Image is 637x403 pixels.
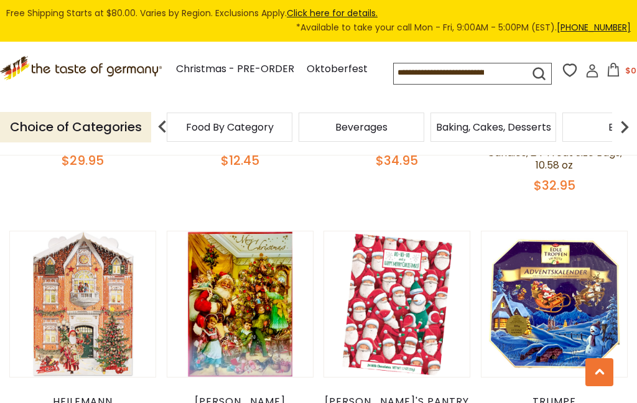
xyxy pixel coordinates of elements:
a: [PHONE_NUMBER] [557,21,631,34]
img: Heilemann Victorian Advent Calendar with Chocolate Figures, 9.7 oz [10,231,156,377]
a: Beverages [335,123,388,132]
img: Trumpf "Edle Tropfen in Nuss" Advent Calendar with Brandy Pralines, 10.6 oz [481,231,627,377]
img: next arrow [612,114,637,139]
a: Click here for details. [287,7,378,19]
div: Free Shipping Starts at $80.00. Varies by Region. Exclusions Apply. [6,6,631,35]
span: $32.95 [534,177,575,194]
img: Erika [324,231,470,377]
a: Christmas - PRE-ORDER [176,61,294,78]
span: *Available to take your call Mon - Fri, 9:00AM - 5:00PM (EST). [296,21,631,35]
a: Oktoberfest [307,61,368,78]
span: $12.45 [221,152,259,169]
img: previous arrow [150,114,175,139]
span: $34.95 [376,152,418,169]
a: Food By Category [186,123,274,132]
a: Baking, Cakes, Desserts [436,123,551,132]
img: Heidel "Christmas Nostalgia" Chocolate Advent Calendar, 2.6 oz [167,231,313,377]
span: $29.95 [62,152,104,169]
